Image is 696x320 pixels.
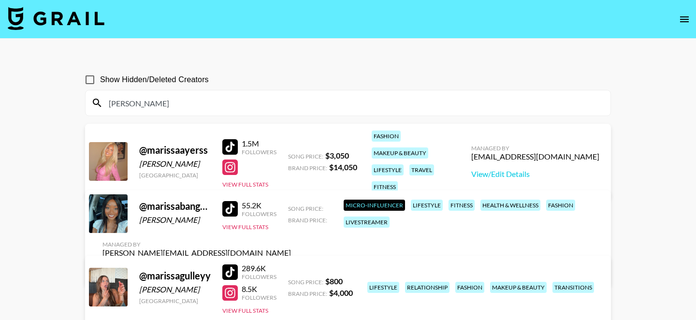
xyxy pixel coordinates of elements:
[242,273,276,280] div: Followers
[242,284,276,294] div: 8.5K
[139,270,211,282] div: @ marissagulleyy
[102,248,291,258] div: [PERSON_NAME][EMAIL_ADDRESS][DOMAIN_NAME]
[242,139,276,148] div: 1.5M
[288,217,327,224] span: Brand Price:
[139,200,211,212] div: @ marissabangura
[344,217,390,228] div: livestreamer
[103,95,605,111] input: Search by User Name
[471,145,599,152] div: Managed By
[367,282,399,293] div: lifestyle
[139,144,211,156] div: @ marissaayerss
[139,159,211,169] div: [PERSON_NAME]
[288,278,323,286] span: Song Price:
[546,200,575,211] div: fashion
[675,10,694,29] button: open drawer
[372,181,398,192] div: fitness
[288,205,323,212] span: Song Price:
[222,307,268,314] button: View Full Stats
[490,282,547,293] div: makeup & beauty
[242,294,276,301] div: Followers
[242,263,276,273] div: 289.6K
[325,151,349,160] strong: $ 3,050
[100,74,209,86] span: Show Hidden/Deleted Creators
[480,200,540,211] div: health & wellness
[449,200,475,211] div: fitness
[242,201,276,210] div: 55.2K
[8,7,104,30] img: Grail Talent
[242,210,276,218] div: Followers
[372,147,428,159] div: makeup & beauty
[139,297,211,305] div: [GEOGRAPHIC_DATA]
[471,169,599,179] a: View/Edit Details
[222,181,268,188] button: View Full Stats
[288,290,327,297] span: Brand Price:
[325,276,343,286] strong: $ 800
[222,223,268,231] button: View Full Stats
[242,148,276,156] div: Followers
[329,162,357,172] strong: $ 14,050
[288,164,327,172] span: Brand Price:
[139,215,211,225] div: [PERSON_NAME]
[139,285,211,294] div: [PERSON_NAME]
[405,282,449,293] div: relationship
[471,152,599,161] div: [EMAIL_ADDRESS][DOMAIN_NAME]
[344,200,405,211] div: Micro-Influencer
[409,164,434,175] div: travel
[372,164,404,175] div: lifestyle
[288,153,323,160] span: Song Price:
[139,172,211,179] div: [GEOGRAPHIC_DATA]
[329,288,353,297] strong: $ 4,000
[552,282,594,293] div: transitions
[411,200,443,211] div: lifestyle
[455,282,484,293] div: fashion
[372,131,401,142] div: fashion
[102,241,291,248] div: Managed By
